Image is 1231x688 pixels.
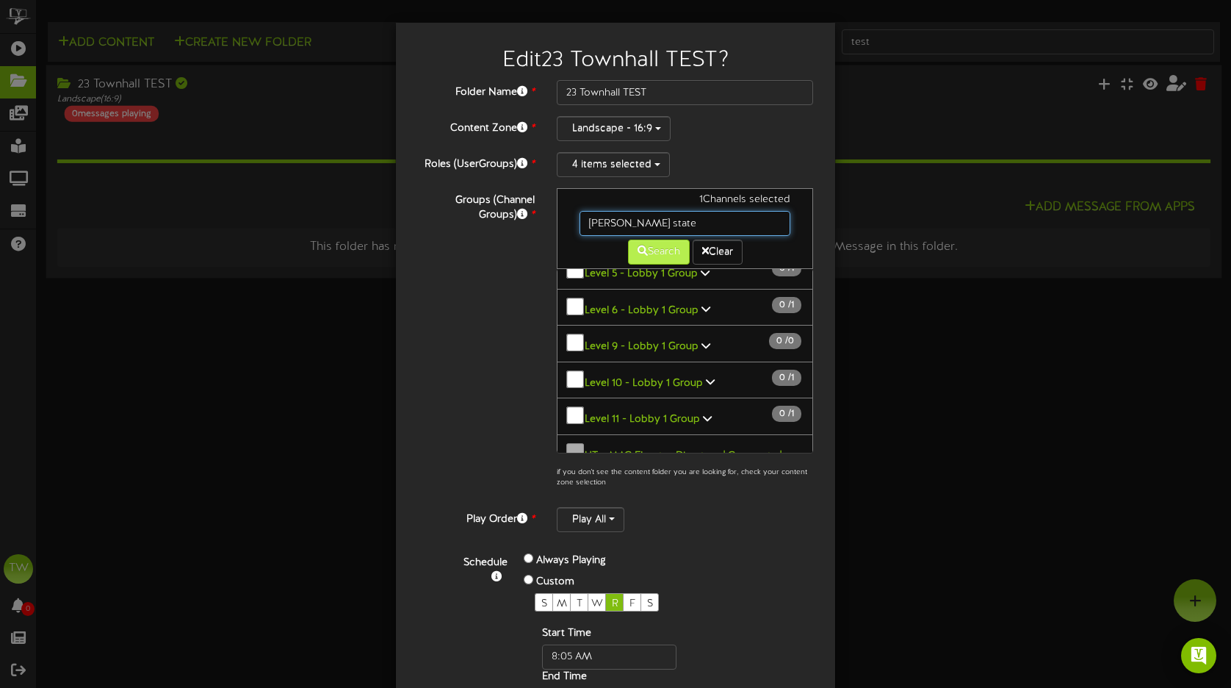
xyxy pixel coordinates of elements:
[612,598,618,609] span: R
[407,152,546,172] label: Roles (UserGroups)
[557,289,813,326] button: Level 6 - Lobby 1 Group 0 /1
[418,49,813,73] h2: Edit 23 Townhall TEST ?
[585,377,703,388] b: Level 10 - Lobby 1 Group
[1181,638,1216,673] div: Open Intercom Messenger
[407,116,546,136] label: Content Zone
[580,211,790,236] input: -- Search --
[629,598,635,609] span: F
[557,398,813,435] button: Level 11 - Lobby 1 Group 0 /1
[557,362,813,399] button: Level 10 - Lobby 1 Group 0 /1
[772,297,801,313] span: / 1
[557,507,624,532] button: Play All
[541,598,547,609] span: S
[536,575,574,590] label: Custom
[542,670,587,684] label: End Time
[557,152,670,177] button: 4 items selected
[557,598,567,609] span: M
[779,373,788,383] span: 0
[407,507,546,527] label: Play Order
[568,450,781,476] b: UT - MAC Elevator Directory | Corporate | Floors
[557,80,813,105] input: Folder Name
[628,240,690,265] button: Search
[585,268,698,279] b: Level 5 - Lobby 1 Group
[693,240,743,265] button: Clear
[568,193,801,211] div: 1 Channels selected
[591,598,603,609] span: W
[585,414,700,425] b: Level 11 - Lobby 1 Group
[557,434,813,488] button: UT - MAC Elevator Directory | Corporate | Floors 0 /8
[585,341,698,352] b: Level 9 - Lobby 1 Group
[779,300,788,310] span: 0
[407,80,546,100] label: Folder Name
[463,557,508,568] b: Schedule
[772,406,801,422] span: / 1
[776,336,785,346] span: 0
[585,304,698,315] b: Level 6 - Lobby 1 Group
[557,116,671,141] button: Landscape - 16:9
[557,325,813,362] button: Level 9 - Lobby 1 Group 0 /0
[536,553,606,568] label: Always Playing
[542,626,591,641] label: Start Time
[647,598,653,609] span: S
[772,370,801,386] span: / 1
[779,409,788,419] span: 0
[577,598,582,609] span: T
[557,252,813,290] button: Level 5 - Lobby 1 Group 0 /1
[769,333,801,349] span: / 0
[407,188,546,223] label: Groups (Channel Groups)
